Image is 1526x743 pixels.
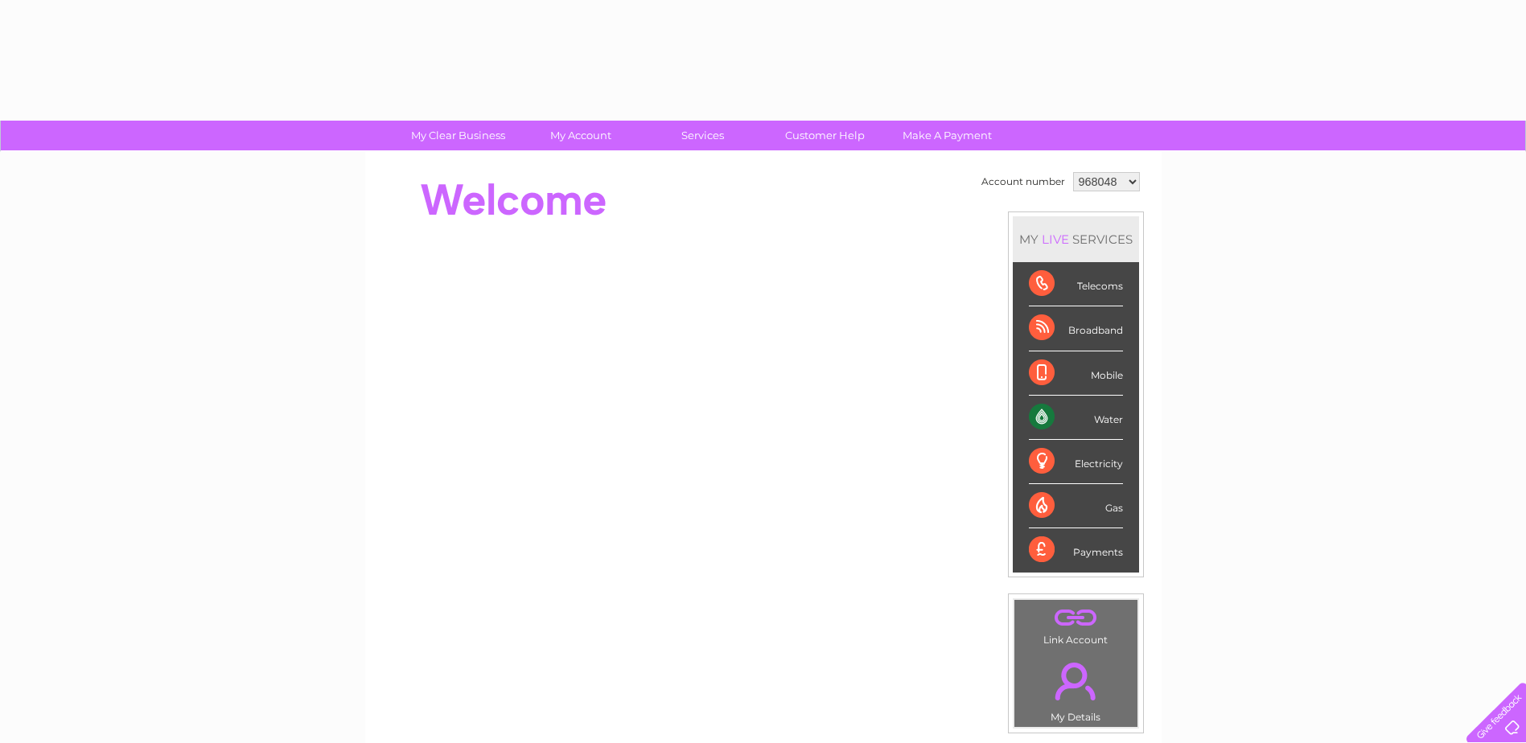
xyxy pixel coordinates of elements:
[392,121,524,150] a: My Clear Business
[1029,351,1123,396] div: Mobile
[636,121,769,150] a: Services
[1029,484,1123,528] div: Gas
[977,168,1069,195] td: Account number
[1018,653,1133,709] a: .
[514,121,647,150] a: My Account
[881,121,1014,150] a: Make A Payment
[1029,396,1123,440] div: Water
[1014,649,1138,728] td: My Details
[1029,440,1123,484] div: Electricity
[1013,216,1139,262] div: MY SERVICES
[1029,306,1123,351] div: Broadband
[1029,528,1123,572] div: Payments
[1029,262,1123,306] div: Telecoms
[1018,604,1133,632] a: .
[1014,599,1138,650] td: Link Account
[759,121,891,150] a: Customer Help
[1039,232,1072,247] div: LIVE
